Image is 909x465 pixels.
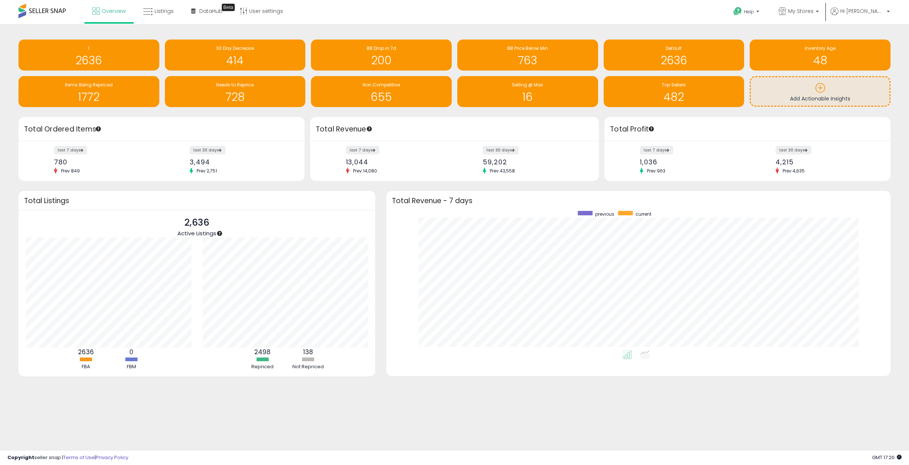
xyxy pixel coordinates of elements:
span: Prev: 43,558 [486,168,519,174]
h3: Total Listings [24,198,370,204]
a: BB Price Below Min 763 [457,40,598,71]
b: 0 [129,348,133,356]
h1: 1772 [22,91,156,103]
h3: Total Ordered Items [24,124,299,134]
label: last 30 days [190,146,225,154]
a: Inventory Age 48 [750,40,891,71]
h1: 728 [169,91,302,103]
a: Needs to Reprice 728 [165,76,306,107]
span: Top Sellers [662,82,686,88]
div: Tooltip anchor [95,126,102,132]
div: Not Repriced [286,363,330,370]
span: 1 [88,45,89,51]
span: Prev: 849 [57,168,84,174]
label: last 7 days [54,146,87,154]
span: Default [666,45,682,51]
span: Hi [PERSON_NAME] [840,7,885,15]
div: Tooltip anchor [216,230,223,237]
a: Help [727,1,767,24]
div: FBM [109,363,153,370]
h3: Total Revenue - 7 days [392,198,885,204]
span: Needs to Reprice [216,82,254,88]
span: Help [744,8,754,15]
div: 4,215 [776,158,878,166]
h3: Total Profit [610,124,885,134]
label: last 30 days [483,146,519,154]
a: 1 2636 [18,40,159,71]
a: Add Actionable Insights [751,77,889,106]
h3: Total Revenue [316,124,593,134]
span: Prev: 4,635 [779,168,808,174]
div: 1,036 [640,158,742,166]
label: last 7 days [346,146,379,154]
h1: 2636 [607,54,741,66]
a: Selling @ Max 16 [457,76,598,107]
a: Hi [PERSON_NAME] [831,7,890,24]
span: BB Drop in 7d [367,45,396,51]
a: BB Drop in 7d 200 [311,40,452,71]
h1: 655 [315,91,448,103]
span: current [635,211,651,217]
a: Items Being Repriced 1772 [18,76,159,107]
a: Default 2636 [604,40,745,71]
a: Non Competitive 655 [311,76,452,107]
label: last 7 days [640,146,673,154]
span: Active Listings [177,229,216,237]
div: Tooltip anchor [648,126,655,132]
span: My Stores [788,7,814,15]
span: DataHub [199,7,223,15]
span: Prev: 2,751 [193,168,221,174]
h1: 763 [461,54,594,66]
span: Inventory Age [805,45,835,51]
span: Selling @ Max [512,82,543,88]
span: Non Competitive [363,82,400,88]
span: Items Being Repriced [65,82,113,88]
h1: 16 [461,91,594,103]
span: Prev: 963 [643,168,669,174]
h1: 414 [169,54,302,66]
p: 2,636 [177,216,216,230]
label: last 30 days [776,146,811,154]
h1: 482 [607,91,741,103]
div: 59,202 [483,158,586,166]
h1: 48 [753,54,887,66]
a: 30 Day Decrease 414 [165,40,306,71]
span: BB Price Below Min [507,45,548,51]
div: 3,494 [190,158,292,166]
h1: 2636 [22,54,156,66]
span: previous [595,211,614,217]
div: 13,044 [346,158,449,166]
div: Tooltip anchor [366,126,373,132]
b: 138 [303,348,313,356]
span: Overview [102,7,126,15]
div: Tooltip anchor [222,4,235,11]
span: Listings [155,7,174,15]
span: 30 Day Decrease [216,45,254,51]
b: 2636 [78,348,94,356]
div: 780 [54,158,156,166]
b: 2498 [254,348,271,356]
div: Repriced [240,363,285,370]
h1: 200 [315,54,448,66]
span: Prev: 14,080 [349,168,381,174]
span: Add Actionable Insights [790,95,850,102]
i: Get Help [733,7,742,16]
div: FBA [64,363,108,370]
a: Top Sellers 482 [604,76,745,107]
